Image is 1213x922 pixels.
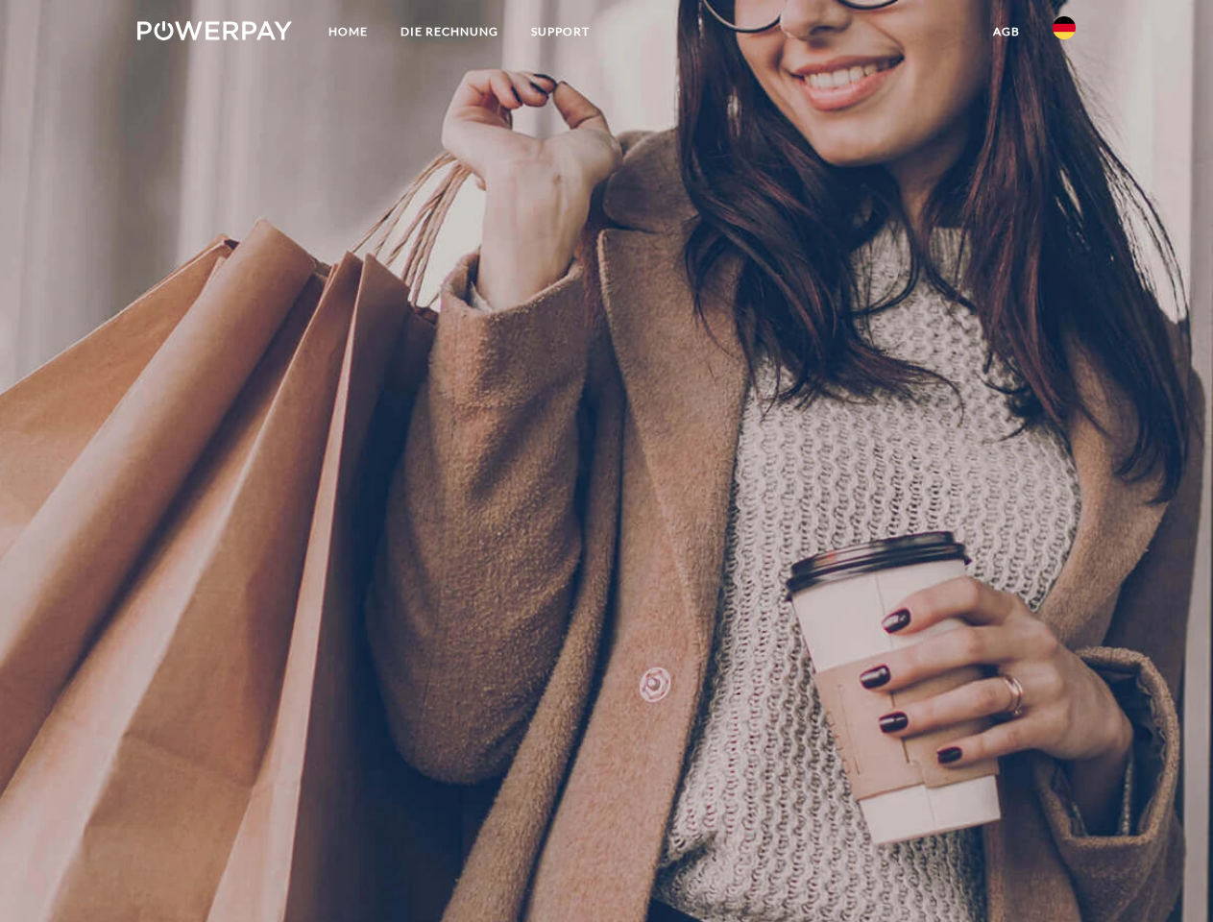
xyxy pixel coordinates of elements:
[977,14,1036,49] a: agb
[312,14,384,49] a: Home
[137,21,292,40] img: logo-powerpay-white.svg
[1053,16,1076,39] img: de
[384,14,515,49] a: DIE RECHNUNG
[515,14,606,49] a: SUPPORT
